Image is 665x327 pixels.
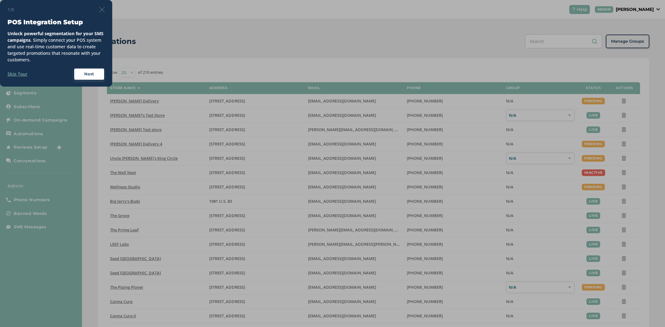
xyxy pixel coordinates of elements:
[7,30,105,63] div: . Simply connect your POS system and use real-time customer data to create targeted promotions th...
[99,7,105,12] img: icon-close-thin-accent-606ae9a3.svg
[84,71,94,77] span: Next
[7,31,104,43] strong: Unlock powerful segmentation for your SMS campaigns
[7,71,27,77] label: Skip Tour
[634,297,665,327] iframe: Chat Widget
[7,6,14,13] span: 1/8
[74,68,105,80] button: Next
[7,18,105,26] h3: POS Integration Setup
